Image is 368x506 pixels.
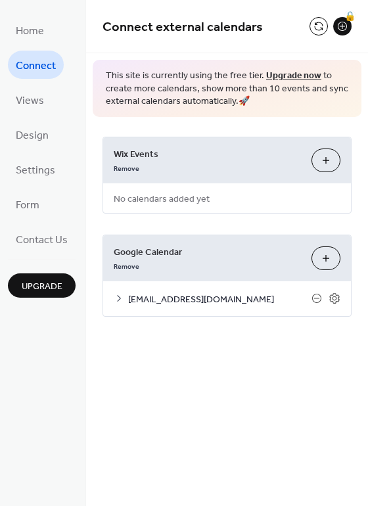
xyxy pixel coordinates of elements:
span: [EMAIL_ADDRESS][DOMAIN_NAME] [128,292,311,306]
a: Upgrade now [266,67,321,85]
span: Design [16,126,49,146]
span: Connect [16,56,56,76]
span: Form [16,195,39,216]
span: This site is currently using the free tier. to create more calendars, show more than 10 events an... [106,70,348,108]
span: Wix Events [114,147,301,161]
span: Upgrade [22,280,62,294]
a: Home [8,16,52,44]
span: Contact Us [16,230,68,250]
span: Settings [16,160,55,181]
span: Remove [114,164,139,173]
span: Views [16,91,44,111]
a: Settings [8,155,63,183]
a: Design [8,120,57,149]
a: Contact Us [8,225,76,253]
button: Upgrade [8,273,76,298]
span: Google Calendar [114,245,301,259]
a: Views [8,85,52,114]
span: No calendars added yet [103,184,220,214]
span: Connect external calendars [103,14,263,40]
span: Remove [114,262,139,271]
a: Form [8,190,47,218]
a: Connect [8,51,64,79]
span: Home [16,21,44,41]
